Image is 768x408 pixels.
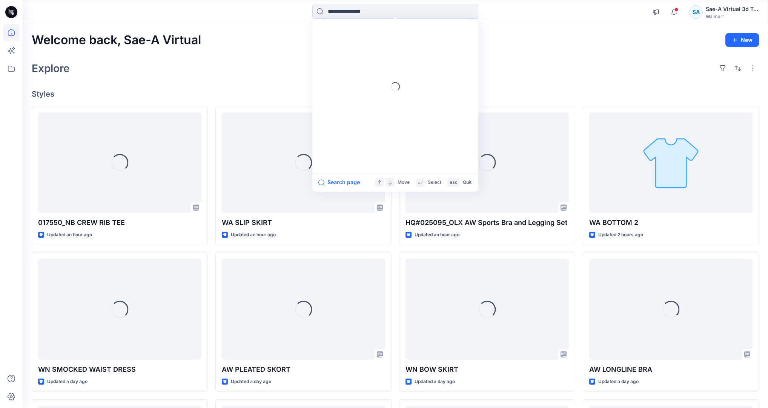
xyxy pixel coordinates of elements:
[428,179,441,186] p: Select
[222,364,385,375] p: AW PLEATED SKORT
[415,378,455,386] p: Updated a day ago
[406,217,569,228] p: HQ#025095_OLX AW Sports Bra and Legging Set
[398,179,410,186] p: Move
[47,231,92,239] p: Updated an hour ago
[463,179,472,186] p: Quit
[222,217,385,228] p: WA SLIP SKIRT
[598,231,643,239] p: Updated 2 hours ago
[450,179,458,186] p: esc
[32,62,70,74] h2: Explore
[589,364,753,375] p: AW LONGLINE BRA
[231,378,271,386] p: Updated a day ago
[589,112,753,213] a: WA BOTTOM 2
[706,5,759,14] div: Sae-A Virtual 3d Team
[706,14,759,19] div: Walmart
[231,231,276,239] p: Updated an hour ago
[32,89,759,99] h4: Styles
[415,231,459,239] p: Updated an hour ago
[689,5,703,19] div: SA
[406,364,569,375] p: WN BOW SKIRT
[598,378,639,386] p: Updated a day ago
[38,217,201,228] p: 017550_NB CREW RIB TEE
[318,178,360,187] button: Search page
[589,217,753,228] p: WA BOTTOM 2
[32,33,201,47] h2: Welcome back, Sae-A Virtual
[725,33,759,47] button: New
[38,364,201,375] p: WN SMOCKED WAIST DRESS
[47,378,88,386] p: Updated a day ago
